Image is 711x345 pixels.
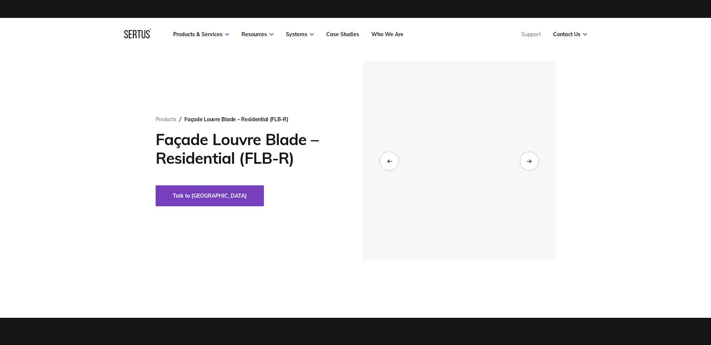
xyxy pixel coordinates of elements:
[156,185,264,206] button: Talk to [GEOGRAPHIC_DATA]
[156,130,340,167] h1: Façade Louvre Blade – Residential (FLB-R)
[371,31,403,38] a: Who We Are
[173,31,229,38] a: Products & Services
[553,31,587,38] a: Contact Us
[241,31,274,38] a: Resources
[521,31,541,38] a: Support
[286,31,314,38] a: Systems
[326,31,359,38] a: Case Studies
[156,116,177,123] a: Products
